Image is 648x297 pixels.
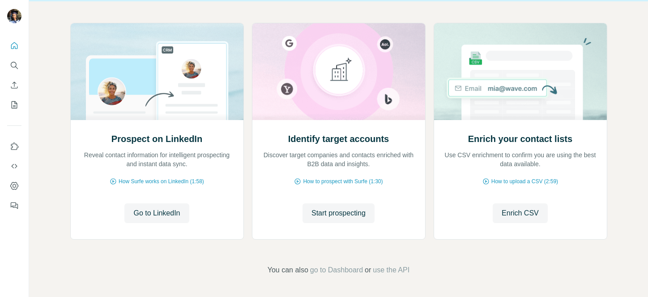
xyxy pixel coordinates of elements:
p: Discover target companies and contacts enriched with B2B data and insights. [261,151,416,168]
span: How to prospect with Surfe (1:30) [303,177,383,185]
p: Use CSV enrichment to confirm you are using the best data available. [443,151,598,168]
p: Reveal contact information for intelligent prospecting and instant data sync. [80,151,234,168]
h2: Prospect on LinkedIn [111,133,202,145]
span: How Surfe works on LinkedIn (1:58) [119,177,204,185]
button: My lists [7,97,21,113]
button: go to Dashboard [310,265,363,275]
img: Avatar [7,9,21,23]
button: Quick start [7,38,21,54]
span: Start prospecting [311,208,366,219]
button: use the API [373,265,409,275]
span: Enrich CSV [502,208,539,219]
h2: Identify target accounts [288,133,389,145]
button: Start prospecting [303,203,375,223]
span: or [365,265,371,275]
button: Search [7,57,21,73]
button: Use Surfe on LinkedIn [7,138,21,155]
button: Go to LinkedIn [124,203,189,223]
span: How to upload a CSV (2:59) [491,177,558,185]
button: Use Surfe API [7,158,21,174]
span: Go to LinkedIn [133,208,180,219]
img: Enrich your contact lists [434,23,607,120]
button: Enrich CSV [7,77,21,93]
img: Prospect on LinkedIn [70,23,244,120]
button: Dashboard [7,178,21,194]
button: Enrich CSV [493,203,548,223]
button: Feedback [7,198,21,214]
span: You can also [268,265,308,275]
img: Identify target accounts [252,23,426,120]
h2: Enrich your contact lists [468,133,572,145]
